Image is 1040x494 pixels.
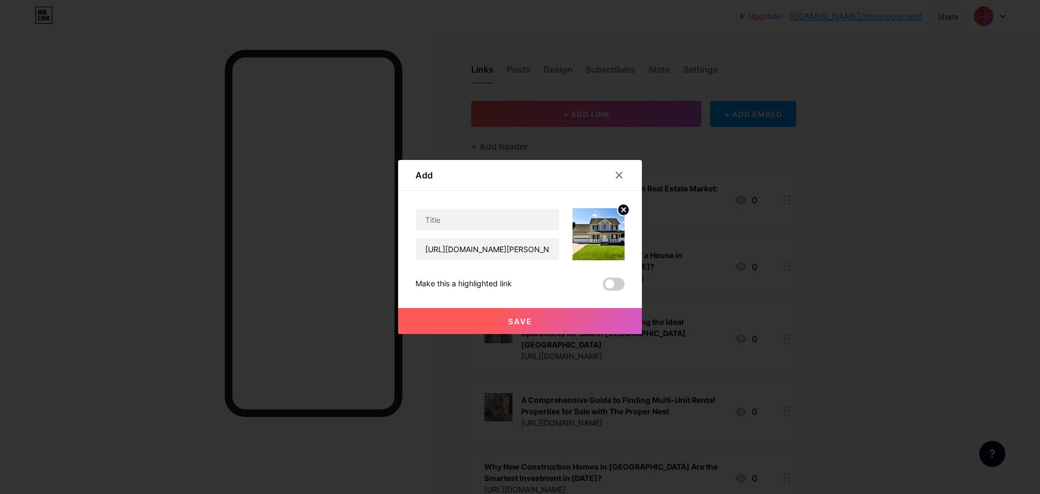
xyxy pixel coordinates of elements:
[416,209,559,230] input: Title
[508,317,532,326] span: Save
[416,238,559,260] input: URL
[573,208,625,260] img: link_thumbnail
[415,278,512,291] div: Make this a highlighted link
[398,308,642,334] button: Save
[415,169,433,182] div: Add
